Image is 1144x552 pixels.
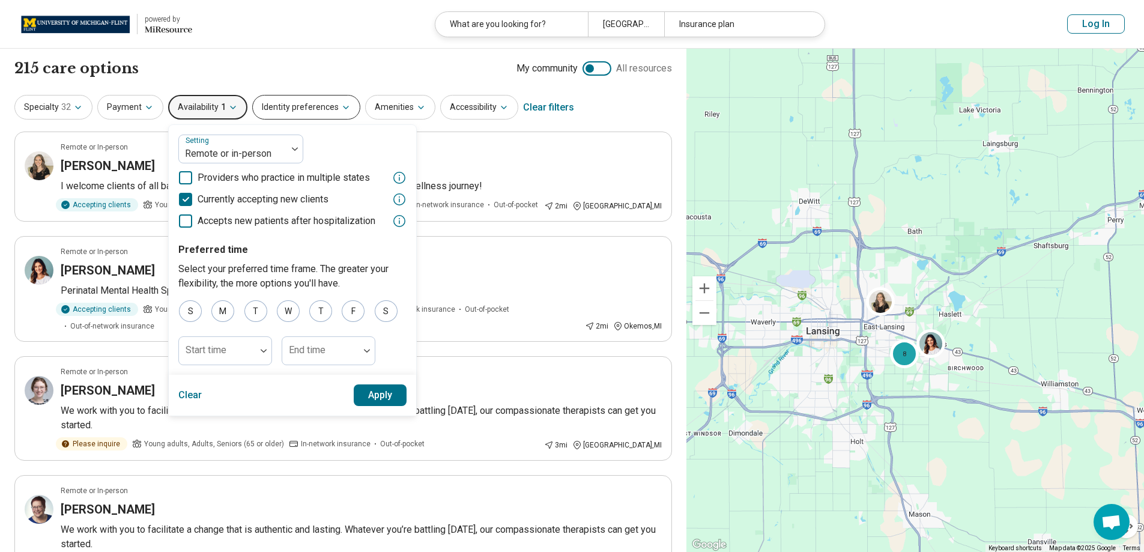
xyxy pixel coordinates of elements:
[178,243,407,257] p: Preferred time
[14,58,139,79] h1: 215 care options
[186,344,226,356] label: Start time
[544,201,567,211] div: 2 mi
[61,101,71,114] span: 32
[61,246,128,257] p: Remote or In-person
[301,438,371,449] span: In-network insurance
[97,95,163,120] button: Payment
[572,440,662,450] div: [GEOGRAPHIC_DATA] , MI
[178,262,407,291] p: Select your preferred time frame. The greater your flexibility, the more options you'll have.
[664,12,817,37] div: Insurance plan
[186,136,211,145] label: Setting
[613,321,662,332] div: Okemos , MI
[1049,545,1116,551] span: Map data ©2025 Google
[516,61,578,76] span: My community
[61,262,155,279] h3: [PERSON_NAME]
[179,300,202,322] div: S
[61,382,155,399] h3: [PERSON_NAME]
[1094,504,1130,540] div: Open chat
[61,157,155,174] h3: [PERSON_NAME]
[155,304,224,315] span: Young adults, Adults
[692,301,716,325] button: Zoom out
[56,198,138,211] div: Accepting clients
[198,171,370,185] span: Providers who practice in multiple states
[365,95,435,120] button: Amenities
[440,95,518,120] button: Accessibility
[494,199,538,210] span: Out-of-pocket
[523,93,574,122] div: Clear filters
[145,14,192,25] div: powered by
[616,61,672,76] span: All resources
[588,12,664,37] div: [GEOGRAPHIC_DATA], [GEOGRAPHIC_DATA]
[178,384,202,406] button: Clear
[692,276,716,300] button: Zoom in
[61,284,662,298] p: Perinatal Mental Health Specialist helping moms feel calm, confident and connected.
[56,303,138,316] div: Accepting clients
[61,523,662,551] p: We work with you to facilitate a change that is authentic and lasting. Whatever you’re battling [...
[435,12,588,37] div: What are you looking for?
[144,438,284,449] span: Young adults, Adults, Seniors (65 or older)
[61,404,662,432] p: We work with you to facilitate a change that is authentic and lasting. Whatever you’re battling [...
[252,95,360,120] button: Identity preferences
[61,142,128,153] p: Remote or In-person
[211,300,234,322] div: M
[354,384,407,406] button: Apply
[890,339,919,368] div: 8
[155,199,295,210] span: Young adults, Adults, Seniors (65 or older)
[1067,14,1125,34] button: Log In
[572,201,662,211] div: [GEOGRAPHIC_DATA] , MI
[61,366,128,377] p: Remote or In-person
[375,300,398,322] div: S
[244,300,267,322] div: T
[19,10,192,38] a: University of Michigan-Flintpowered by
[414,199,484,210] span: In-network insurance
[61,501,155,518] h3: [PERSON_NAME]
[585,321,608,332] div: 2 mi
[309,300,332,322] div: T
[198,192,328,207] span: Currently accepting new clients
[198,214,375,228] span: Accepts new patients after hospitalization
[56,437,127,450] div: Please inquire
[61,485,128,496] p: Remote or In-person
[70,321,154,332] span: Out-of-network insurance
[19,10,130,38] img: University of Michigan-Flint
[277,300,300,322] div: W
[289,344,325,356] label: End time
[1123,545,1140,551] a: Terms (opens in new tab)
[544,440,567,450] div: 3 mi
[14,95,92,120] button: Specialty32
[221,101,226,114] span: 1
[386,304,455,315] span: In-network insurance
[61,179,662,193] p: I welcome clients of all backgrounds and would be honored to support you on your wellness journey!
[465,304,509,315] span: Out-of-pocket
[168,95,247,120] button: Availability1
[342,300,365,322] div: F
[380,438,425,449] span: Out-of-pocket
